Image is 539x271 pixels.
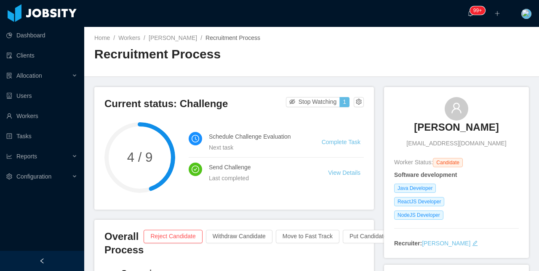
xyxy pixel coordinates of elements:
[394,197,444,206] span: ReactJS Developer
[470,6,485,15] sup: 1213
[6,47,77,64] a: icon: auditClients
[6,128,77,145] a: icon: profileTasks
[406,139,506,148] span: [EMAIL_ADDRESS][DOMAIN_NAME]
[6,153,12,159] i: icon: line-chart
[94,34,110,41] a: Home
[104,230,144,257] h3: Overall Process
[206,230,272,243] button: Withdraw Candidate
[16,72,42,79] span: Allocation
[394,159,433,166] span: Worker Status:
[104,151,175,164] span: 4 / 9
[6,174,12,179] i: icon: setting
[472,240,478,246] i: icon: edit
[276,230,339,243] button: Move to Fast Track
[209,174,308,183] div: Last completed
[494,11,500,16] i: icon: plus
[16,153,37,160] span: Reports
[394,184,436,193] span: Java Developer
[94,46,312,63] h2: Recruitment Process
[414,121,499,134] h3: [PERSON_NAME]
[16,173,51,180] span: Configuration
[394,240,422,247] strong: Recruiter:
[433,158,463,167] span: Candidate
[354,97,364,107] button: icon: setting
[521,9,531,19] img: 1d261170-802c-11eb-b758-29106f463357_6063414d2c854.png
[205,34,260,41] span: Recruitment Process
[113,34,115,41] span: /
[394,171,457,178] strong: Software development
[104,97,286,111] h3: Current status: Challenge
[192,135,199,142] i: icon: clock-circle
[6,108,77,124] a: icon: userWorkers
[467,11,473,16] i: icon: bell
[149,34,197,41] a: [PERSON_NAME]
[6,27,77,44] a: icon: pie-chartDashboard
[328,169,360,176] a: View Details
[286,97,340,107] button: icon: eye-invisibleStop Watching
[422,240,470,247] a: [PERSON_NAME]
[451,102,462,114] i: icon: user
[322,139,360,145] a: Complete Task
[144,34,145,41] span: /
[209,163,308,172] h4: Send Challenge
[209,143,302,152] div: Next task
[414,121,499,139] a: [PERSON_NAME]
[200,34,202,41] span: /
[144,230,202,243] button: Reject Candidate
[339,97,350,107] button: 1
[209,132,302,141] h4: Schedule Challenge Evaluation
[6,73,12,79] i: icon: solution
[6,87,77,104] a: icon: robotUsers
[118,34,140,41] a: Workers
[394,210,443,220] span: NodeJS Developer
[343,230,417,243] button: Put Candidate On Hold
[192,166,199,173] i: icon: check-circle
